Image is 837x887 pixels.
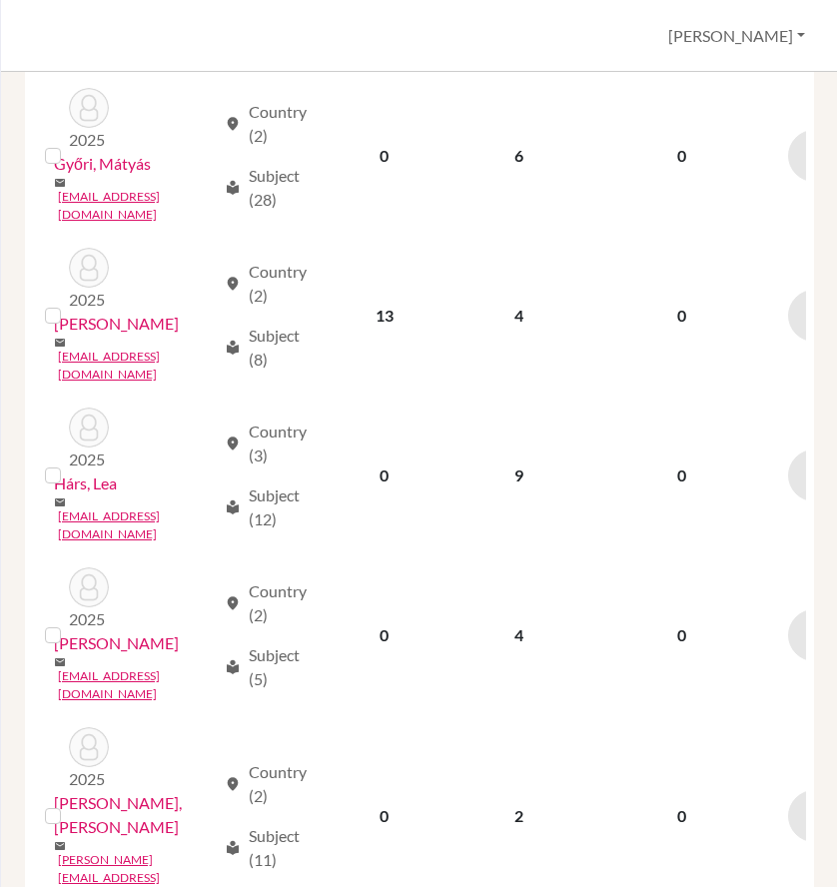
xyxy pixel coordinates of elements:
span: location_on [225,436,241,451]
p: 0 [599,623,764,647]
span: local_library [225,180,241,196]
td: 0 [319,396,449,555]
div: Country (2) [225,760,307,808]
span: mail [54,840,66,852]
p: 0 [599,144,764,168]
a: [PERSON_NAME] [54,631,179,655]
div: Subject (5) [225,643,307,691]
img: Hézer-Gerbely, Igor [69,727,109,767]
a: Hárs, Lea [54,471,117,495]
td: 4 [449,555,587,715]
p: 2025 [69,607,109,631]
span: mail [54,656,66,668]
td: 0 [319,555,449,715]
a: [EMAIL_ADDRESS][DOMAIN_NAME] [58,507,216,543]
span: mail [54,337,66,349]
span: mail [54,496,66,508]
p: 2025 [69,447,109,471]
span: location_on [225,276,241,292]
button: [PERSON_NAME] [659,17,814,55]
div: Subject (8) [225,324,307,372]
div: Country (2) [225,260,307,308]
img: Hegedűs, Ágota [69,567,109,607]
td: 6 [449,76,587,236]
td: 13 [319,236,449,396]
a: [PERSON_NAME], [PERSON_NAME] [54,791,216,839]
p: 2025 [69,767,109,791]
p: 0 [599,304,764,328]
span: location_on [225,116,241,132]
img: Győri, Mátyás [69,88,109,128]
span: location_on [225,776,241,792]
a: Győri, Mátyás [54,152,151,176]
div: Subject (12) [225,483,307,531]
span: location_on [225,595,241,611]
p: 0 [599,463,764,487]
a: [EMAIL_ADDRESS][DOMAIN_NAME] [58,188,216,224]
td: 0 [319,76,449,236]
p: 2025 [69,288,109,312]
div: Subject (28) [225,164,307,212]
div: Country (2) [225,579,307,627]
div: Country (3) [225,420,307,467]
span: mail [54,177,66,189]
p: 2025 [69,128,109,152]
div: Country (2) [225,100,307,148]
img: Hárs, Lea [69,408,109,447]
p: 0 [599,804,764,828]
span: local_library [225,659,241,675]
img: Gyurkovics, Kornél [69,248,109,288]
td: 9 [449,396,587,555]
a: [EMAIL_ADDRESS][DOMAIN_NAME] [58,348,216,384]
span: local_library [225,499,241,515]
span: local_library [225,340,241,356]
a: [PERSON_NAME] [54,312,179,336]
div: Subject (11) [225,824,307,872]
span: local_library [225,840,241,856]
td: 4 [449,236,587,396]
a: [EMAIL_ADDRESS][DOMAIN_NAME] [58,667,216,703]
